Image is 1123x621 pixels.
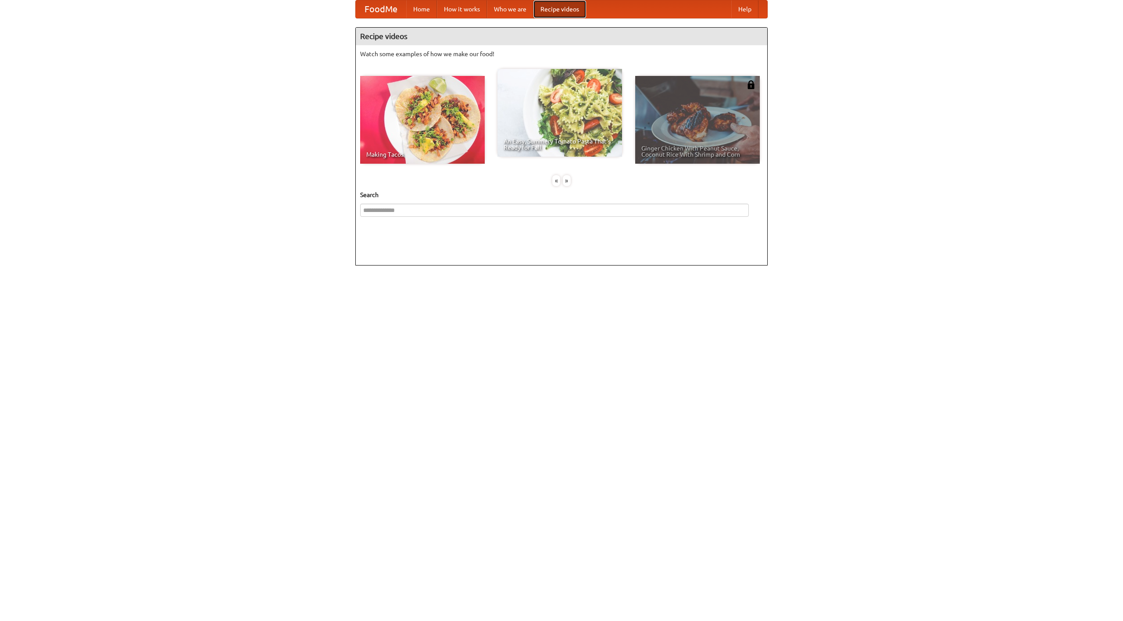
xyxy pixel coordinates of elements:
div: » [563,175,571,186]
span: An Easy, Summery Tomato Pasta That's Ready for Fall [504,138,616,151]
p: Watch some examples of how we make our food! [360,50,763,58]
div: « [552,175,560,186]
a: How it works [437,0,487,18]
a: Who we are [487,0,533,18]
a: Home [406,0,437,18]
a: FoodMe [356,0,406,18]
a: Making Tacos [360,76,485,164]
a: An Easy, Summery Tomato Pasta That's Ready for Fall [497,69,622,157]
img: 483408.png [747,80,755,89]
h5: Search [360,190,763,199]
a: Recipe videos [533,0,586,18]
a: Help [731,0,758,18]
h4: Recipe videos [356,28,767,45]
span: Making Tacos [366,151,479,158]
